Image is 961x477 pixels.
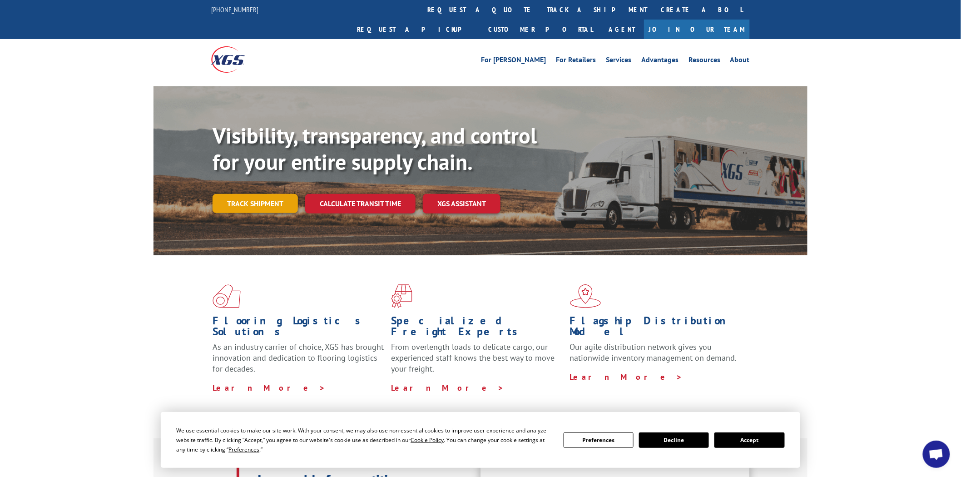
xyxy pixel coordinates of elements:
[411,436,444,444] span: Cookie Policy
[570,315,742,342] h1: Flagship Distribution Model
[481,20,599,39] a: Customer Portal
[213,315,384,342] h1: Flooring Logistics Solutions
[213,383,326,393] a: Learn More >
[570,372,683,382] a: Learn More >
[714,432,784,448] button: Accept
[211,5,258,14] a: [PHONE_NUMBER]
[213,342,384,374] span: As an industry carrier of choice, XGS has brought innovation and dedication to flooring logistics...
[556,56,596,66] a: For Retailers
[570,342,737,363] span: Our agile distribution network gives you nationwide inventory management on demand.
[213,194,298,213] a: Track shipment
[305,194,416,214] a: Calculate transit time
[423,194,500,214] a: XGS ASSISTANT
[213,284,241,308] img: xgs-icon-total-supply-chain-intelligence-red
[641,56,679,66] a: Advantages
[391,383,504,393] a: Learn More >
[606,56,631,66] a: Services
[176,426,552,454] div: We use essential cookies to make our site work. With your consent, we may also use non-essential ...
[161,412,800,468] div: Cookie Consent Prompt
[639,432,709,448] button: Decline
[599,20,644,39] a: Agent
[689,56,720,66] a: Resources
[228,446,259,453] span: Preferences
[564,432,634,448] button: Preferences
[350,20,481,39] a: Request a pickup
[730,56,750,66] a: About
[923,441,950,468] div: Open chat
[481,56,546,66] a: For [PERSON_NAME]
[391,342,563,382] p: From overlength loads to delicate cargo, our experienced staff knows the best way to move your fr...
[391,315,563,342] h1: Specialized Freight Experts
[391,284,412,308] img: xgs-icon-focused-on-flooring-red
[644,20,750,39] a: Join Our Team
[213,121,537,176] b: Visibility, transparency, and control for your entire supply chain.
[570,284,601,308] img: xgs-icon-flagship-distribution-model-red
